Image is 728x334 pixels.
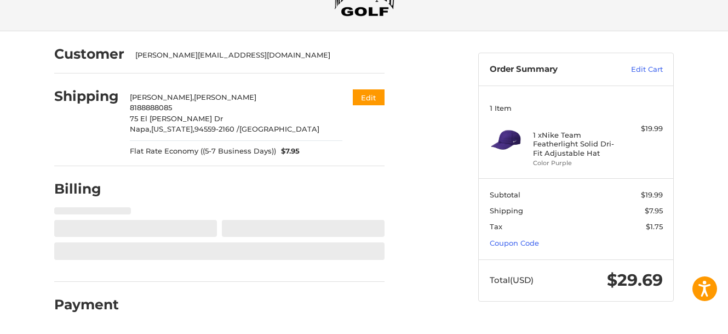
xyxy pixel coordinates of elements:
span: [PERSON_NAME], [130,93,194,101]
span: [PERSON_NAME] [194,93,256,101]
span: Napa, [130,124,151,133]
span: $19.99 [641,190,663,199]
div: $19.99 [620,123,663,134]
span: $1.75 [646,222,663,231]
h4: 1 x Nike Team Featherlight Solid Dri-Fit Adjustable Hat [533,131,617,157]
h2: Billing [54,180,118,197]
span: Flat Rate Economy ((5-7 Business Days)) [130,146,276,157]
span: Total (USD) [490,275,534,285]
span: 75 El [PERSON_NAME] Dr [130,114,223,123]
span: Tax [490,222,502,231]
span: 94559-2160 / [194,124,239,133]
h2: Shipping [54,88,119,105]
button: Edit [353,89,385,105]
h2: Payment [54,296,119,313]
span: [GEOGRAPHIC_DATA] [239,124,319,133]
iframe: Google Customer Reviews [638,304,728,334]
h2: Customer [54,46,124,63]
span: Subtotal [490,190,520,199]
span: $7.95 [276,146,300,157]
h3: Order Summary [490,64,607,75]
a: Coupon Code [490,239,539,247]
a: Edit Cart [607,64,663,75]
span: $29.69 [607,270,663,290]
div: [PERSON_NAME][EMAIL_ADDRESS][DOMAIN_NAME] [135,50,374,61]
span: [US_STATE], [151,124,194,133]
li: Color Purple [533,158,617,168]
h3: 1 Item [490,104,663,112]
span: $7.95 [645,206,663,215]
span: Shipping [490,206,523,215]
span: 8188888085 [130,103,172,112]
